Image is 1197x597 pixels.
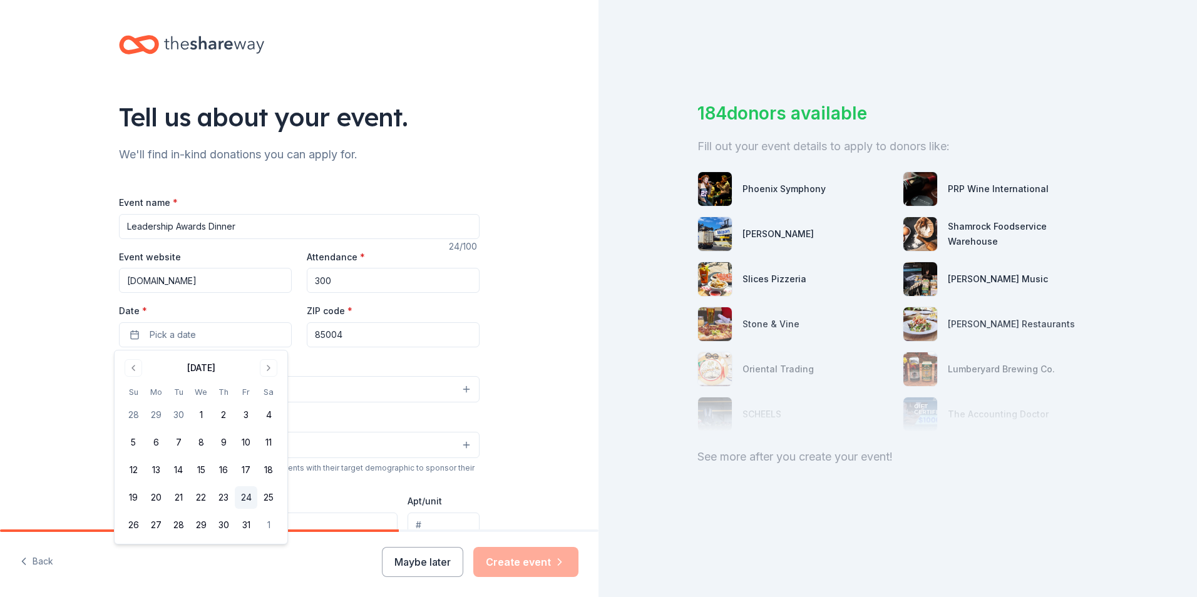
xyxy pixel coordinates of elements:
[122,385,145,399] th: Sunday
[307,305,352,317] label: ZIP code
[119,463,480,483] div: We use this information to help brands find events with their target demographic to sponsor their...
[145,486,167,509] button: 20
[257,486,280,509] button: 25
[145,404,167,426] button: 29
[948,272,1048,287] div: [PERSON_NAME] Music
[122,486,145,509] button: 19
[119,322,292,347] button: Pick a date
[697,136,1098,156] div: Fill out your event details to apply to donors like:
[742,181,826,196] div: Phoenix Symphony
[260,359,277,377] button: Go to next month
[190,404,212,426] button: 1
[119,305,292,317] label: Date
[167,514,190,536] button: 28
[307,268,480,293] input: 20
[742,227,814,242] div: [PERSON_NAME]
[167,431,190,454] button: 7
[697,447,1098,467] div: See more after you create your event!
[235,459,257,481] button: 17
[119,196,178,209] label: Event name
[212,486,235,509] button: 23
[212,431,235,454] button: 9
[257,431,280,454] button: 11
[742,272,806,287] div: Slices Pizzeria
[167,486,190,509] button: 21
[235,404,257,426] button: 3
[698,262,732,296] img: photo for Slices Pizzeria
[257,459,280,481] button: 18
[190,385,212,399] th: Wednesday
[119,432,480,458] button: Select
[449,239,480,254] div: 24 /100
[903,172,937,206] img: photo for PRP Wine International
[119,99,480,135] div: Tell us about your event.
[190,486,212,509] button: 22
[257,404,280,426] button: 4
[167,459,190,481] button: 14
[903,262,937,296] img: photo for Alfred Music
[190,514,212,536] button: 29
[948,181,1049,196] div: PRP Wine International
[145,459,167,481] button: 13
[382,547,463,577] button: Maybe later
[20,549,53,575] button: Back
[122,514,145,536] button: 26
[122,404,145,426] button: 28
[408,495,442,508] label: Apt/unit
[190,431,212,454] button: 8
[167,404,190,426] button: 30
[212,514,235,536] button: 30
[187,360,215,375] div: [DATE]
[212,459,235,481] button: 16
[145,514,167,536] button: 27
[150,327,196,342] span: Pick a date
[119,376,480,402] button: Select
[190,459,212,481] button: 15
[235,431,257,454] button: 10
[212,385,235,399] th: Thursday
[257,385,280,399] th: Saturday
[119,145,480,165] div: We'll find in-kind donations you can apply for.
[307,251,365,263] label: Attendance
[122,431,145,454] button: 5
[697,100,1098,126] div: 184 donors available
[119,251,181,263] label: Event website
[235,385,257,399] th: Friday
[145,431,167,454] button: 6
[125,359,142,377] button: Go to previous month
[698,172,732,206] img: photo for Phoenix Symphony
[119,214,480,239] input: Spring Fundraiser
[408,513,480,538] input: #
[307,322,480,347] input: 12345 (U.S. only)
[948,219,1098,249] div: Shamrock Foodservice Warehouse
[903,217,937,251] img: photo for Shamrock Foodservice Warehouse
[212,404,235,426] button: 2
[235,486,257,509] button: 24
[235,514,257,536] button: 31
[119,268,292,293] input: https://www...
[257,514,280,536] button: 1
[145,385,167,399] th: Monday
[122,459,145,481] button: 12
[698,217,732,251] img: photo for Matson
[167,385,190,399] th: Tuesday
